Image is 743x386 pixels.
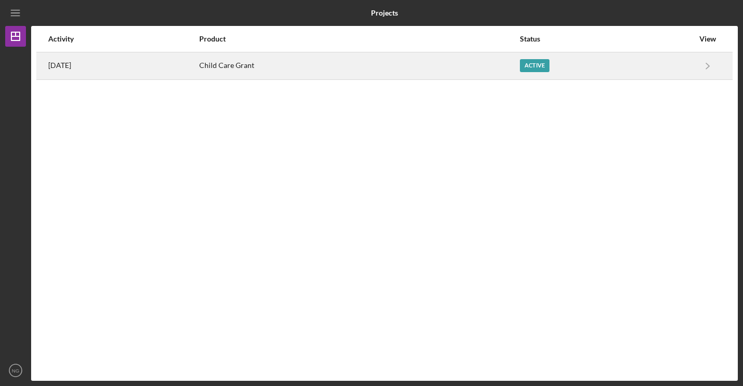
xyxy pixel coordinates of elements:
div: View [695,35,721,43]
b: Projects [371,9,398,17]
div: Child Care Grant [199,53,518,79]
button: NG [5,360,26,381]
time: 2025-09-16 02:44 [48,61,71,70]
div: Active [520,59,549,72]
div: Status [520,35,694,43]
div: Activity [48,35,198,43]
div: Product [199,35,518,43]
text: NG [12,368,19,374]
